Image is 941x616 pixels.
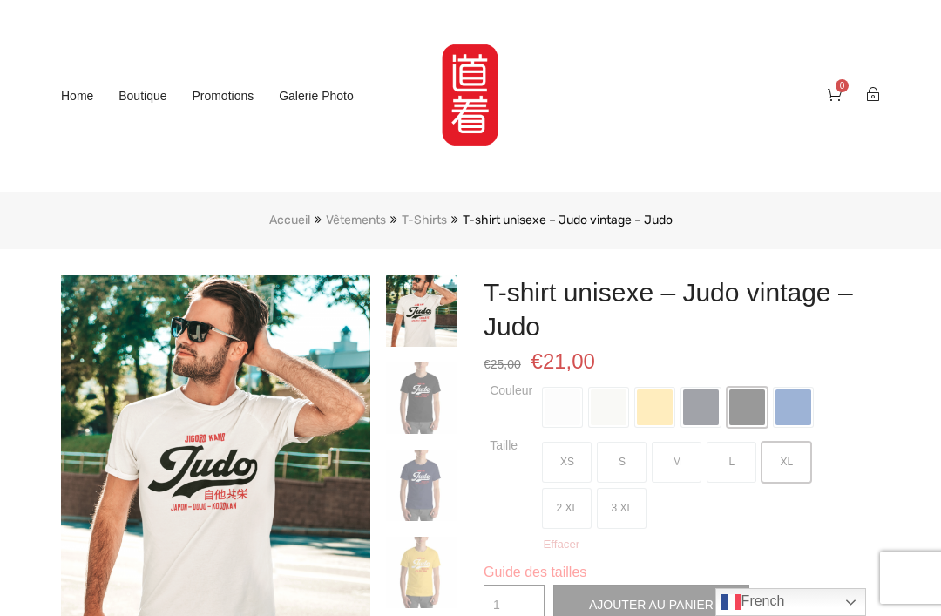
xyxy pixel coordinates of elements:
a: 0 [828,87,842,102]
bdi: 25,00 [484,357,521,371]
a: Vêtements [326,213,386,227]
a: Home [61,83,93,110]
img: MartialShirt [426,30,514,161]
a: Boutique [118,83,166,110]
a: Galerie photo [279,83,354,110]
h1: T-shirt unisexe – Judo vintage – Judo [484,275,880,343]
span: € [531,349,543,373]
a: Promotions [192,83,254,110]
span: € [484,357,491,371]
span: 0 [836,79,849,92]
li: T-shirt unisexe – Judo vintage – Judo [447,209,673,232]
a: T-Shirts [402,213,447,227]
img: fr [721,592,741,613]
a: French [715,588,866,616]
bdi: 21,00 [531,349,595,373]
a: Accueil [269,213,310,227]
